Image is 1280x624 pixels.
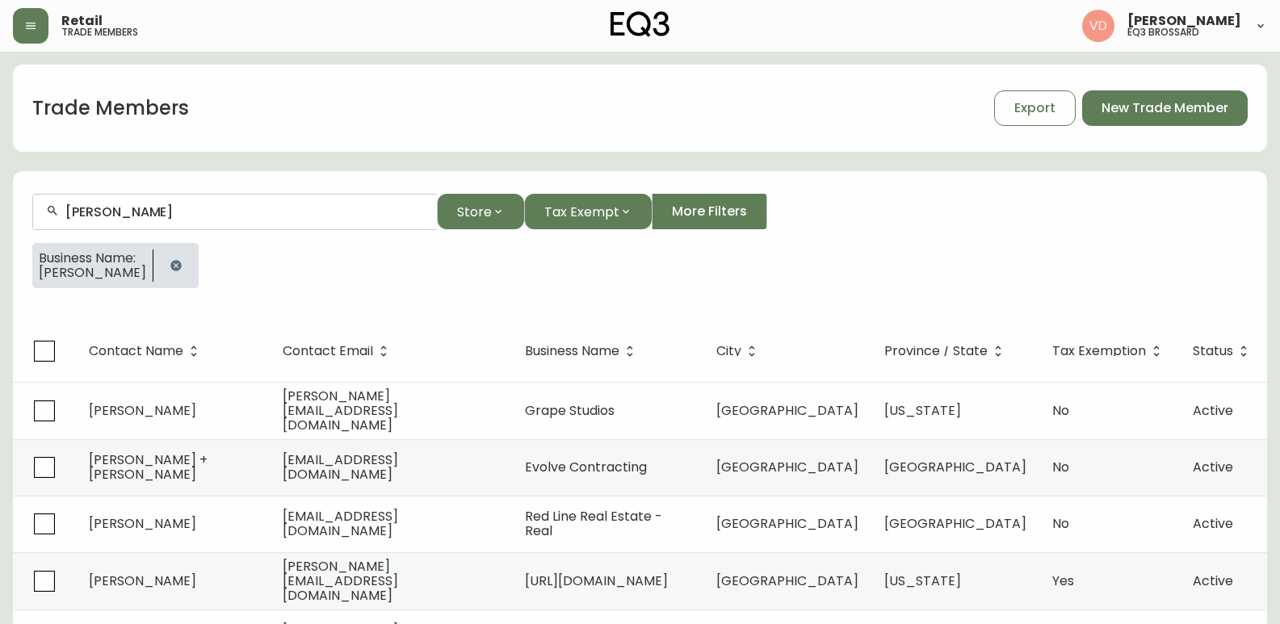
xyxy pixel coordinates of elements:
span: [PERSON_NAME] [89,514,196,533]
span: Province / State [884,346,988,356]
span: New Trade Member [1102,99,1228,117]
span: [EMAIL_ADDRESS][DOMAIN_NAME] [283,450,398,484]
span: [PERSON_NAME][EMAIL_ADDRESS][DOMAIN_NAME] [283,557,398,605]
span: [GEOGRAPHIC_DATA] [716,514,858,533]
span: More Filters [672,203,747,220]
span: [PERSON_NAME] + [PERSON_NAME] [89,450,208,484]
span: Province / State [884,344,1009,358]
span: Status [1193,346,1233,356]
span: No [1052,458,1069,476]
span: Business Name: [39,251,146,266]
span: City [716,346,741,356]
span: [PERSON_NAME] [89,572,196,590]
button: Tax Exempt [524,194,652,229]
h1: Trade Members [32,94,189,122]
span: Contact Email [283,344,394,358]
span: Active [1193,572,1233,590]
span: Status [1193,344,1254,358]
span: [GEOGRAPHIC_DATA] [716,572,858,590]
span: [PERSON_NAME] [1127,15,1241,27]
span: No [1052,401,1069,420]
span: Yes [1052,572,1074,590]
span: [US_STATE] [884,572,961,590]
span: Tax Exempt [544,202,619,222]
h5: trade members [61,27,138,37]
button: Export [994,90,1076,126]
span: Business Name [525,346,619,356]
input: Search [65,204,424,220]
span: Tax Exemption [1052,346,1146,356]
span: Contact Name [89,346,183,356]
span: Retail [61,15,103,27]
span: Export [1014,99,1055,117]
span: [PERSON_NAME][EMAIL_ADDRESS][DOMAIN_NAME] [283,387,398,434]
span: [PERSON_NAME] [89,401,196,420]
span: [PERSON_NAME] [39,266,146,280]
span: City [716,344,762,358]
span: Contact Name [89,344,204,358]
img: logo [611,11,670,37]
span: [GEOGRAPHIC_DATA] [884,514,1026,533]
span: [EMAIL_ADDRESS][DOMAIN_NAME] [283,507,398,540]
span: Store [457,202,492,222]
span: Red Line Real Estate - Real [525,507,662,540]
span: [URL][DOMAIN_NAME] [525,572,668,590]
span: Active [1193,514,1233,533]
span: [GEOGRAPHIC_DATA] [884,458,1026,476]
span: [US_STATE] [884,401,961,420]
span: Active [1193,401,1233,420]
span: Grape Studios [525,401,615,420]
img: 34cbe8de67806989076631741e6a7c6b [1082,10,1114,42]
button: More Filters [652,194,767,229]
button: New Trade Member [1082,90,1248,126]
span: Tax Exemption [1052,344,1167,358]
button: Store [437,194,524,229]
span: Active [1193,458,1233,476]
span: Business Name [525,344,640,358]
span: Contact Email [283,346,373,356]
span: Evolve Contracting [525,458,647,476]
h5: eq3 brossard [1127,27,1199,37]
span: No [1052,514,1069,533]
span: [GEOGRAPHIC_DATA] [716,458,858,476]
span: [GEOGRAPHIC_DATA] [716,401,858,420]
